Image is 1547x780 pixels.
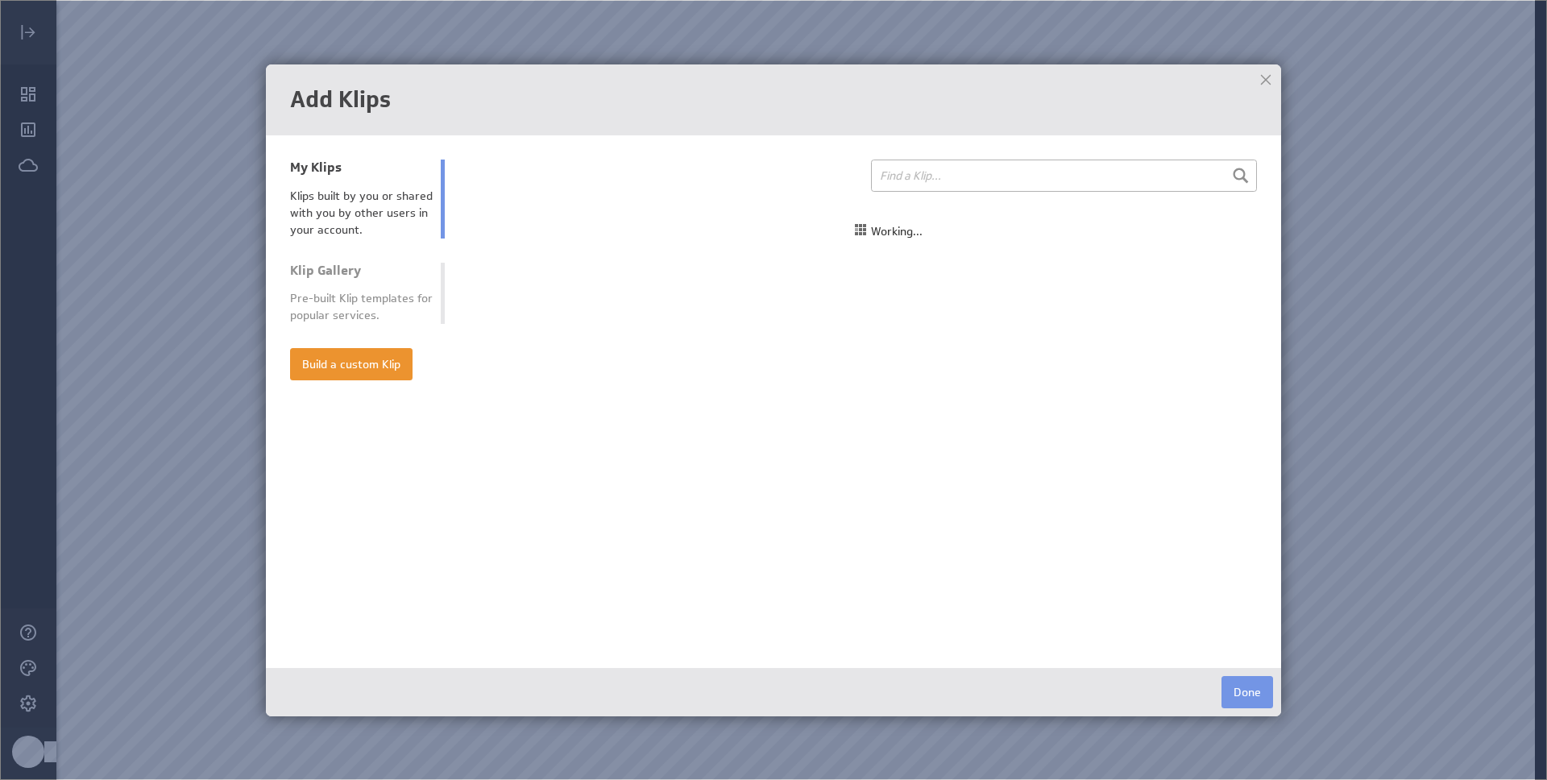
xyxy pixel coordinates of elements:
div: Klips built by you or shared with you by other users in your account. [290,188,433,239]
div: Working... [855,224,923,240]
button: Build a custom Klip [290,348,413,380]
div: Klip Gallery [290,263,433,279]
button: Done [1221,676,1273,708]
h1: Add Klips [290,89,1257,111]
input: Find a Klip... [871,160,1257,192]
div: Pre-built Klip templates for popular services. [290,290,433,324]
div: My Klips [290,160,433,176]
